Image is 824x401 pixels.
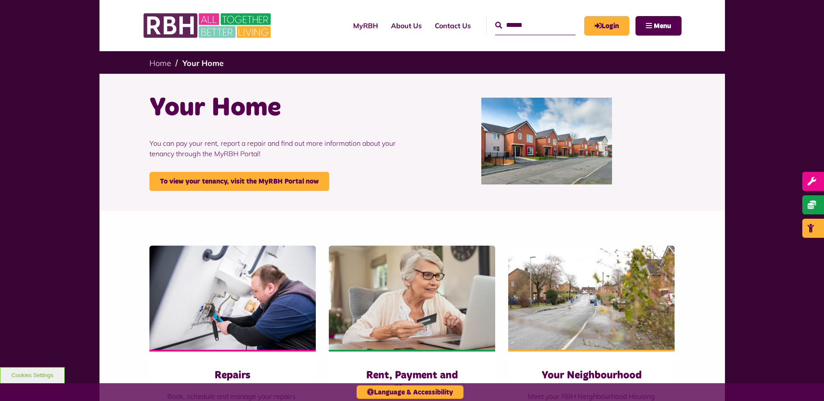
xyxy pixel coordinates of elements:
[428,14,477,37] a: Contact Us
[635,16,682,36] button: Navigation
[347,14,384,37] a: MyRBH
[346,369,478,396] h3: Rent, Payment and Charges
[167,369,298,382] h3: Repairs
[584,16,629,36] a: MyRBH
[149,125,406,172] p: You can pay your rent, report a repair and find out more information about your tenancy through t...
[357,385,463,399] button: Language & Accessibility
[481,98,612,184] img: Curzon Road
[143,9,273,43] img: RBH
[149,91,406,125] h1: Your Home
[508,246,675,350] img: SAZMEDIA RBH 22FEB24 79
[149,246,316,350] img: RBH(257)
[182,58,224,68] a: Your Home
[149,58,171,68] a: Home
[384,14,428,37] a: About Us
[526,369,657,382] h3: Your Neighbourhood
[329,246,495,350] img: Old Woman Paying Bills Online J745CDU
[785,362,824,401] iframe: Netcall Web Assistant for live chat
[149,172,329,191] a: To view your tenancy, visit the MyRBH Portal now
[654,23,671,30] span: Menu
